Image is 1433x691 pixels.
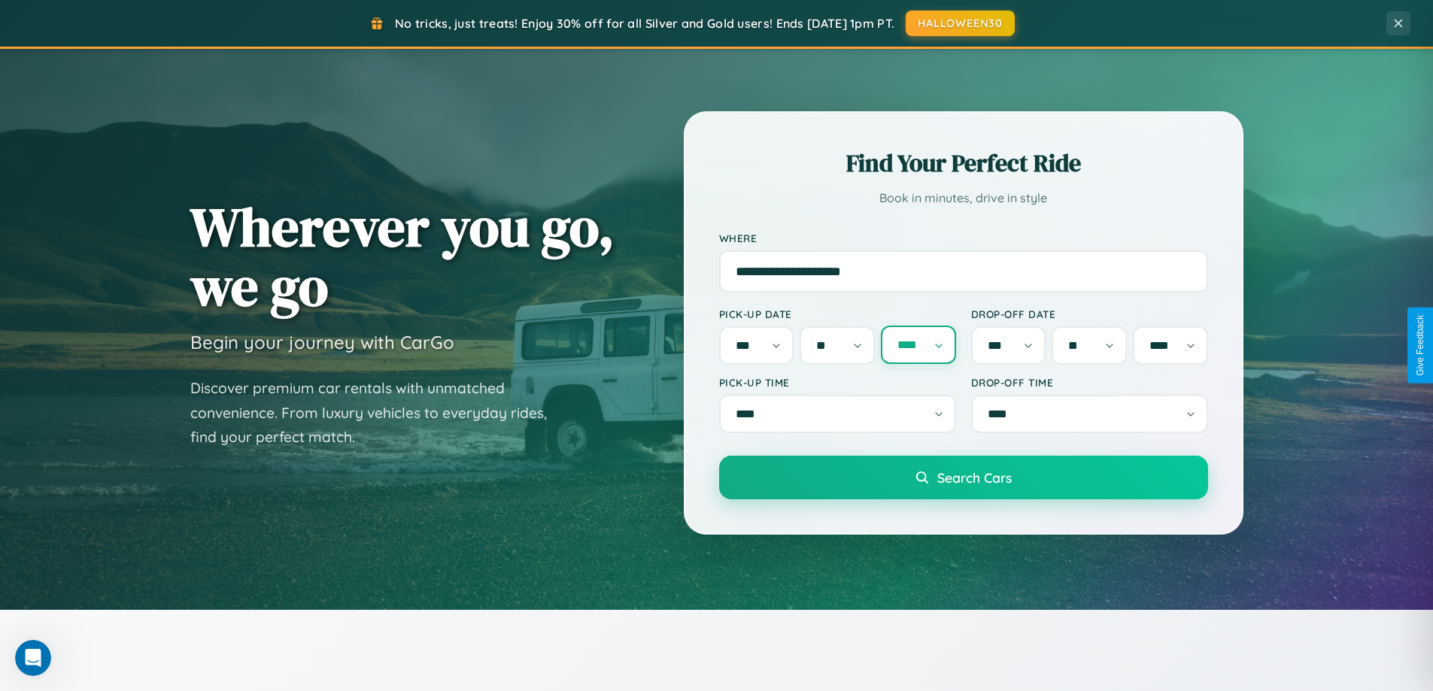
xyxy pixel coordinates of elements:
label: Pick-up Time [719,376,956,389]
div: Give Feedback [1415,315,1425,376]
button: HALLOWEEN30 [906,11,1015,36]
label: Pick-up Date [719,308,956,320]
label: Where [719,232,1208,244]
p: Book in minutes, drive in style [719,187,1208,209]
label: Drop-off Date [971,308,1208,320]
label: Drop-off Time [971,376,1208,389]
h1: Wherever you go, we go [190,197,615,316]
span: No tricks, just treats! Enjoy 30% off for all Silver and Gold users! Ends [DATE] 1pm PT. [395,16,894,31]
span: Search Cars [937,469,1012,486]
p: Discover premium car rentals with unmatched convenience. From luxury vehicles to everyday rides, ... [190,376,566,450]
h2: Find Your Perfect Ride [719,147,1208,180]
iframe: Intercom live chat [15,640,51,676]
h3: Begin your journey with CarGo [190,331,454,353]
button: Search Cars [719,456,1208,499]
